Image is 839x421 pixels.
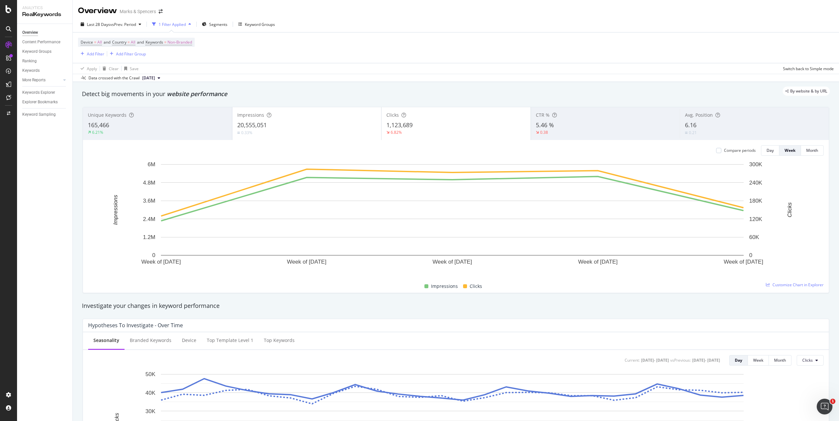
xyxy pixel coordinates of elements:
div: Branded Keywords [130,337,171,344]
span: Clicks [470,282,482,290]
span: Clicks [802,357,813,363]
span: Last 28 Days [87,22,110,27]
div: Day [735,357,742,363]
span: = [164,39,166,45]
div: Content Performance [22,39,60,46]
button: 1 Filter Applied [149,19,194,30]
button: Clear [100,63,119,74]
text: Week of [DATE] [724,259,763,265]
span: Country [112,39,127,45]
div: [DATE] - [DATE] [641,357,669,363]
button: Apply [78,63,97,74]
text: 180K [749,198,762,204]
a: Keywords [22,67,68,74]
button: Week [748,355,769,366]
div: Week [753,357,763,363]
span: = [94,39,96,45]
svg: A chart. [88,161,817,275]
button: Add Filter Group [107,50,146,58]
div: Compare periods [724,148,756,153]
div: Marks & Spencers [120,8,156,15]
div: Save [130,66,139,71]
text: 40K [146,390,156,396]
span: Non-Branded [167,38,192,47]
button: Last 28 DaysvsPrev. Period [78,19,144,30]
div: arrow-right-arrow-left [159,9,163,14]
div: Current: [625,357,640,363]
a: Customize Chart in Explorer [766,282,824,288]
button: Keyword Groups [236,19,278,30]
div: legacy label [783,87,830,96]
span: and [104,39,110,45]
button: Clicks [797,355,824,366]
text: 2.4M [143,216,155,222]
span: = [127,39,130,45]
span: and [137,39,144,45]
a: Keyword Groups [22,48,68,55]
a: Keywords Explorer [22,89,68,96]
div: Top Template Level 1 [207,337,253,344]
button: Day [729,355,748,366]
a: Explorer Bookmarks [22,99,68,106]
button: Month [769,355,791,366]
span: vs Prev. Period [110,22,136,27]
div: Ranking [22,58,37,65]
span: 1 [830,399,835,404]
a: Ranking [22,58,68,65]
div: Apply [87,66,97,71]
div: More Reports [22,77,46,84]
text: 1.2M [143,234,155,240]
div: Add Filter Group [116,51,146,57]
text: Week of [DATE] [433,259,472,265]
span: 6.16 [685,121,696,129]
div: 0.33% [241,130,252,135]
div: Device [182,337,196,344]
text: 240K [749,180,762,186]
img: Equal [237,132,240,134]
div: Overview [22,29,38,36]
div: Data crossed with the Crawl [88,75,140,81]
span: Keywords [146,39,163,45]
text: 0 [749,252,752,258]
span: 5.46 % [536,121,554,129]
button: Week [779,145,801,156]
div: Seasonality [93,337,119,344]
div: Analytics [22,5,67,11]
button: Day [761,145,779,156]
div: vs Previous : [670,357,691,363]
div: Month [806,148,818,153]
text: 60K [749,234,759,240]
span: Impressions [431,282,458,290]
a: Overview [22,29,68,36]
text: 3.6M [143,198,155,204]
div: 0.38 [540,130,548,135]
div: [DATE] - [DATE] [692,357,720,363]
div: Keyword Sampling [22,111,56,118]
span: Device [81,39,93,45]
div: Investigate your changes in keyword performance [82,302,830,310]
span: 165,466 [88,121,109,129]
text: 120K [749,216,762,222]
text: 4.8M [143,180,155,186]
iframe: Intercom live chat [817,399,832,414]
div: 1 Filter Applied [159,22,186,27]
span: Segments [209,22,227,27]
div: Switch back to Simple mode [783,66,834,71]
div: Keyword Groups [245,22,275,27]
text: 300K [749,161,762,168]
span: CTR % [536,112,550,118]
button: Add Filter [78,50,104,58]
span: All [97,38,102,47]
div: Week [785,148,795,153]
span: 1,123,689 [386,121,413,129]
text: 30K [146,408,156,414]
span: By website & by URL [790,89,827,93]
text: 0 [152,252,155,258]
span: Clicks [386,112,399,118]
div: Top Keywords [264,337,295,344]
button: Save [122,63,139,74]
span: Customize Chart in Explorer [772,282,824,288]
div: 6.21% [92,130,103,135]
div: Hypotheses to Investigate - Over Time [88,322,183,329]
